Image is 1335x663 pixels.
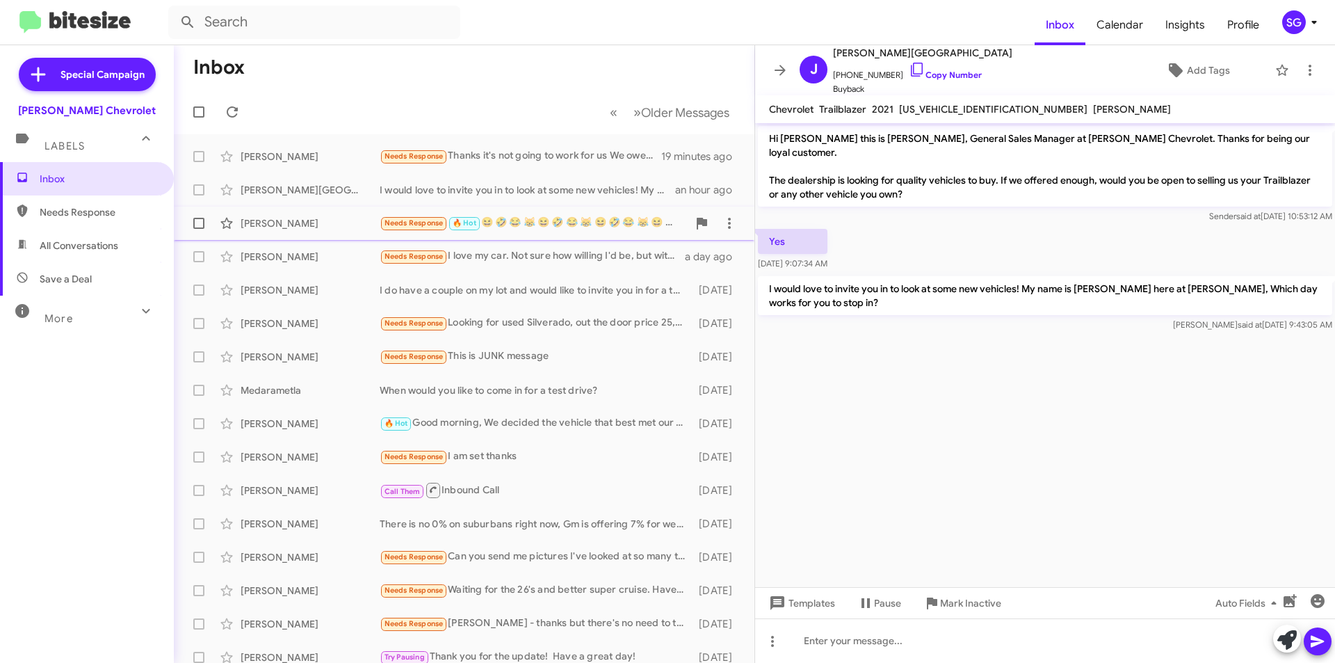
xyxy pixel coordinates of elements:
div: [PERSON_NAME] [241,517,380,531]
div: Can you send me pictures I've looked at so many trucks [380,549,692,565]
span: Profile [1216,5,1270,45]
span: Chevrolet [769,103,814,115]
input: Search [168,6,460,39]
nav: Page navigation example [602,98,738,127]
div: [PERSON_NAME][GEOGRAPHIC_DATA] [241,183,380,197]
span: [PERSON_NAME][GEOGRAPHIC_DATA] [833,45,1012,61]
div: There is no 0% on suburbans right now, Gm is offering 7% for well qualified buyers [380,517,692,531]
span: [PHONE_NUMBER] [833,61,1012,82]
span: Needs Response [385,352,444,361]
div: [DATE] [692,350,743,364]
p: I would love to invite you in to look at some new vehicles! My name is [PERSON_NAME] here at [PER... [758,276,1332,315]
span: » [633,104,641,121]
span: Try Pausing [385,653,425,662]
div: [DATE] [692,617,743,631]
span: Templates [766,591,835,616]
span: Call Them [385,487,421,496]
div: [PERSON_NAME] [241,417,380,431]
span: Trailblazer [819,103,866,115]
div: Waiting for the 26's and better super cruise. Have medical issue and the lane centering would be ... [380,582,692,598]
span: [PERSON_NAME] [DATE] 9:43:05 AM [1173,319,1332,330]
div: Medarametla [241,383,380,397]
span: Pause [874,591,901,616]
span: J [810,58,818,81]
div: 19 minutes ago [661,150,743,163]
span: Save a Deal [40,272,92,286]
span: Needs Response [385,552,444,561]
button: Add Tags [1126,58,1268,83]
span: « [610,104,617,121]
div: This is JUNK message [380,349,692,365]
div: [DATE] [692,283,743,297]
div: 😆 🤣 😂 😹 😆 🤣 😂 😹 😆 🤣 😂 😹 😆 🤣 😂 😹 [380,215,688,231]
div: [DATE] [692,317,743,330]
div: [PERSON_NAME] [241,250,380,264]
div: [PERSON_NAME] [241,617,380,631]
a: Insights [1154,5,1216,45]
span: Add Tags [1187,58,1230,83]
span: said at [1238,319,1262,330]
button: Previous [601,98,626,127]
div: [DATE] [692,450,743,464]
span: [US_VEHICLE_IDENTIFICATION_NUMBER] [899,103,1087,115]
div: [PERSON_NAME] [241,216,380,230]
div: [PERSON_NAME] [241,150,380,163]
span: Auto Fields [1215,591,1282,616]
div: [PERSON_NAME] Chevrolet [18,104,156,118]
div: I love my car. Not sure how willing I'd be, but with the right price and my monthly payment remai... [380,248,685,264]
span: Labels [44,140,85,152]
div: [PERSON_NAME] [241,317,380,330]
span: 🔥 Hot [453,218,476,227]
span: Older Messages [641,105,729,120]
span: Needs Response [40,205,158,219]
div: Looking for used Silverado, out the door price 25,000--28,000. Crew cab [DATE]-[DATE] [380,315,692,331]
a: Calendar [1085,5,1154,45]
div: a day ago [685,250,743,264]
span: Buyback [833,82,1012,96]
h1: Inbox [193,56,245,79]
span: Needs Response [385,586,444,595]
div: I would love to invite you in to look at some new vehicles! My name is [PERSON_NAME] here at [PER... [380,183,675,197]
p: Yes [758,229,827,254]
div: [DATE] [692,417,743,431]
div: [PERSON_NAME] [241,350,380,364]
div: [PERSON_NAME] [241,550,380,564]
p: Hi [PERSON_NAME] this is [PERSON_NAME], General Sales Manager at [PERSON_NAME] Chevrolet. Thanks ... [758,126,1332,207]
button: Templates [755,591,846,616]
span: said at [1236,211,1261,221]
div: [PERSON_NAME] [241,484,380,497]
span: Sender [DATE] 10:53:12 AM [1209,211,1332,221]
a: Inbox [1035,5,1085,45]
div: [DATE] [692,550,743,564]
span: Needs Response [385,252,444,261]
div: I do have a couple on my lot and would like to invite you in for a test drive and some pricing in... [380,283,692,297]
span: Needs Response [385,152,444,161]
span: Mark Inactive [940,591,1001,616]
div: [PERSON_NAME] - thanks but there's no need to text me like this. [380,616,692,632]
div: an hour ago [675,183,743,197]
span: [PERSON_NAME] [1093,103,1171,115]
div: [DATE] [692,484,743,497]
div: When would you like to come in for a test drive? [380,383,692,397]
a: Special Campaign [19,58,156,91]
span: Needs Response [385,218,444,227]
button: Pause [846,591,912,616]
button: Auto Fields [1204,591,1293,616]
div: [PERSON_NAME] [241,450,380,464]
span: More [44,312,73,325]
span: Special Campaign [60,67,145,81]
button: SG [1270,10,1320,34]
div: Inbound Call [380,481,692,499]
span: All Conversations [40,239,118,253]
div: I am set thanks [380,449,692,465]
button: Next [625,98,738,127]
div: Thanks it's not going to work for us We owe 42k on my expedition and it's only worth maybe 28- so... [380,148,661,164]
a: Copy Number [909,70,982,80]
div: [DATE] [692,383,743,397]
div: SG [1282,10,1306,34]
span: Inbox [40,172,158,186]
span: 🔥 Hot [385,419,408,428]
span: 2021 [872,103,893,115]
